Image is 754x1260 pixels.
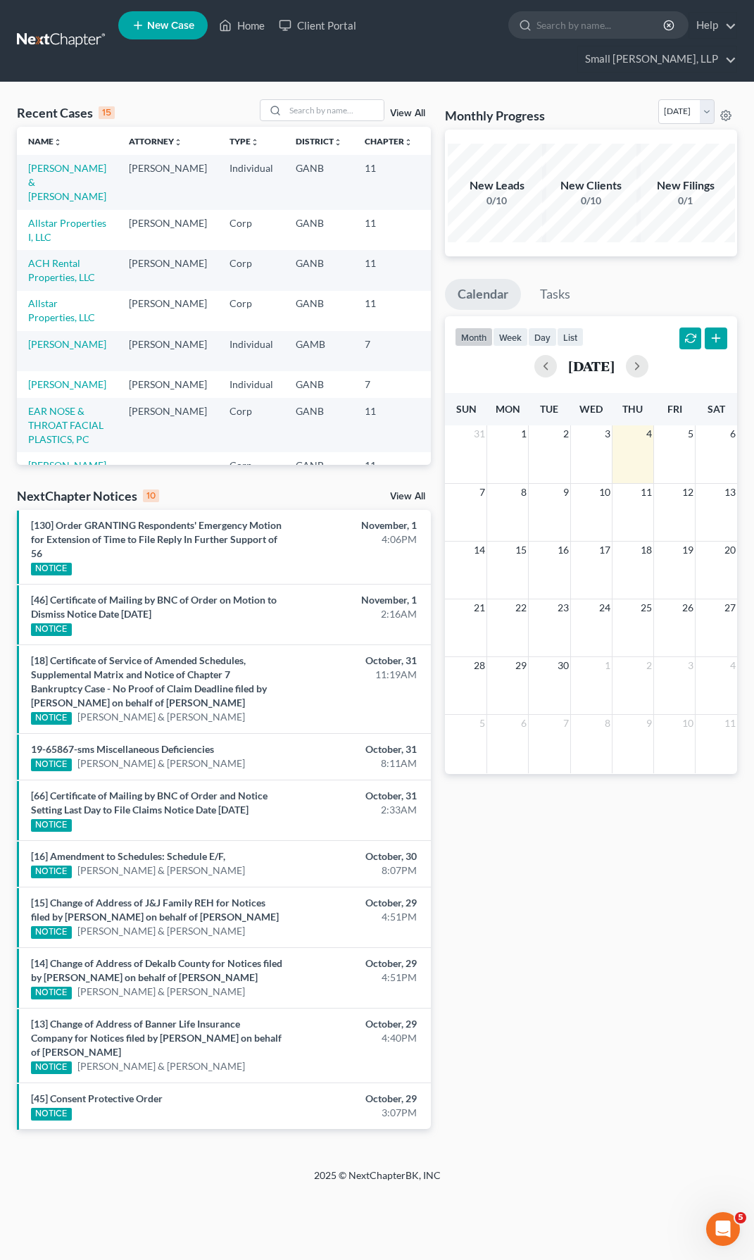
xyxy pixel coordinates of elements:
[681,599,695,616] span: 26
[298,756,417,771] div: 8:11AM
[667,403,682,415] span: Fri
[645,657,653,674] span: 2
[556,599,570,616] span: 23
[353,452,424,506] td: 11
[603,425,612,442] span: 3
[218,398,284,452] td: Corp
[496,403,520,415] span: Mon
[365,136,413,146] a: Chapterunfold_more
[17,104,115,121] div: Recent Cases
[218,210,284,250] td: Corp
[31,866,72,878] div: NOTICE
[174,138,182,146] i: unfold_more
[598,599,612,616] span: 24
[598,542,612,559] span: 17
[77,924,245,938] a: [PERSON_NAME] & [PERSON_NAME]
[639,542,653,559] span: 18
[556,657,570,674] span: 30
[298,668,417,682] div: 11:19AM
[31,957,282,983] a: [14] Change of Address of Dekalb County for Notices filed by [PERSON_NAME] on behalf of [PERSON_N...
[353,291,424,331] td: 11
[31,850,225,862] a: [16] Amendment to Schedules: Schedule E/F,
[424,291,491,331] td: 25-41314
[284,210,353,250] td: GANB
[557,328,584,347] button: list
[298,607,417,621] div: 2:16AM
[218,250,284,290] td: Corp
[520,484,528,501] span: 8
[493,328,528,347] button: week
[603,715,612,732] span: 8
[99,106,115,119] div: 15
[639,484,653,501] span: 11
[218,452,284,506] td: Corp
[31,987,72,999] div: NOTICE
[298,1092,417,1106] div: October, 29
[298,654,417,668] div: October, 31
[77,863,245,878] a: [PERSON_NAME] & [PERSON_NAME]
[424,331,491,371] td: 22-30509-jps
[298,863,417,878] div: 8:07PM
[706,1212,740,1246] iframe: Intercom live chat
[686,425,695,442] span: 5
[39,1168,715,1194] div: 2025 © NextChapterBK, INC
[298,803,417,817] div: 2:33AM
[284,291,353,331] td: GANB
[77,985,245,999] a: [PERSON_NAME] & [PERSON_NAME]
[298,593,417,607] div: November, 1
[77,756,245,771] a: [PERSON_NAME] & [PERSON_NAME]
[686,657,695,674] span: 3
[353,250,424,290] td: 11
[681,484,695,501] span: 12
[478,484,486,501] span: 7
[353,210,424,250] td: 11
[723,542,737,559] span: 20
[445,279,521,310] a: Calendar
[723,484,737,501] span: 13
[298,1031,417,1045] div: 4:40PM
[118,291,218,331] td: [PERSON_NAME]
[578,46,736,72] a: Small [PERSON_NAME], LLP
[540,403,558,415] span: Tue
[562,425,570,442] span: 2
[284,331,353,371] td: GAMB
[681,542,695,559] span: 19
[520,425,528,442] span: 1
[298,789,417,803] div: October, 31
[472,425,486,442] span: 31
[251,138,259,146] i: unfold_more
[31,926,72,939] div: NOTICE
[603,657,612,674] span: 1
[77,710,245,724] a: [PERSON_NAME] & [PERSON_NAME]
[31,743,214,755] a: 19-65867-sms Miscellaneous Deficiencies
[689,13,736,38] a: Help
[298,956,417,971] div: October, 29
[424,210,491,250] td: 25-41315
[729,657,737,674] span: 4
[404,138,413,146] i: unfold_more
[514,599,528,616] span: 22
[520,715,528,732] span: 6
[472,657,486,674] span: 28
[118,398,218,452] td: [PERSON_NAME]
[31,819,72,832] div: NOTICE
[284,398,353,452] td: GANB
[562,715,570,732] span: 7
[645,715,653,732] span: 9
[390,492,425,501] a: View All
[298,971,417,985] div: 4:51PM
[298,849,417,863] div: October, 30
[636,194,735,208] div: 0/1
[681,715,695,732] span: 10
[284,155,353,209] td: GANB
[118,250,218,290] td: [PERSON_NAME]
[298,910,417,924] div: 4:51PM
[285,100,384,120] input: Search by name...
[353,371,424,397] td: 7
[298,532,417,547] div: 4:06PM
[598,484,612,501] span: 10
[31,759,72,771] div: NOTICE
[579,403,603,415] span: Wed
[17,487,159,504] div: NextChapter Notices
[472,542,486,559] span: 14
